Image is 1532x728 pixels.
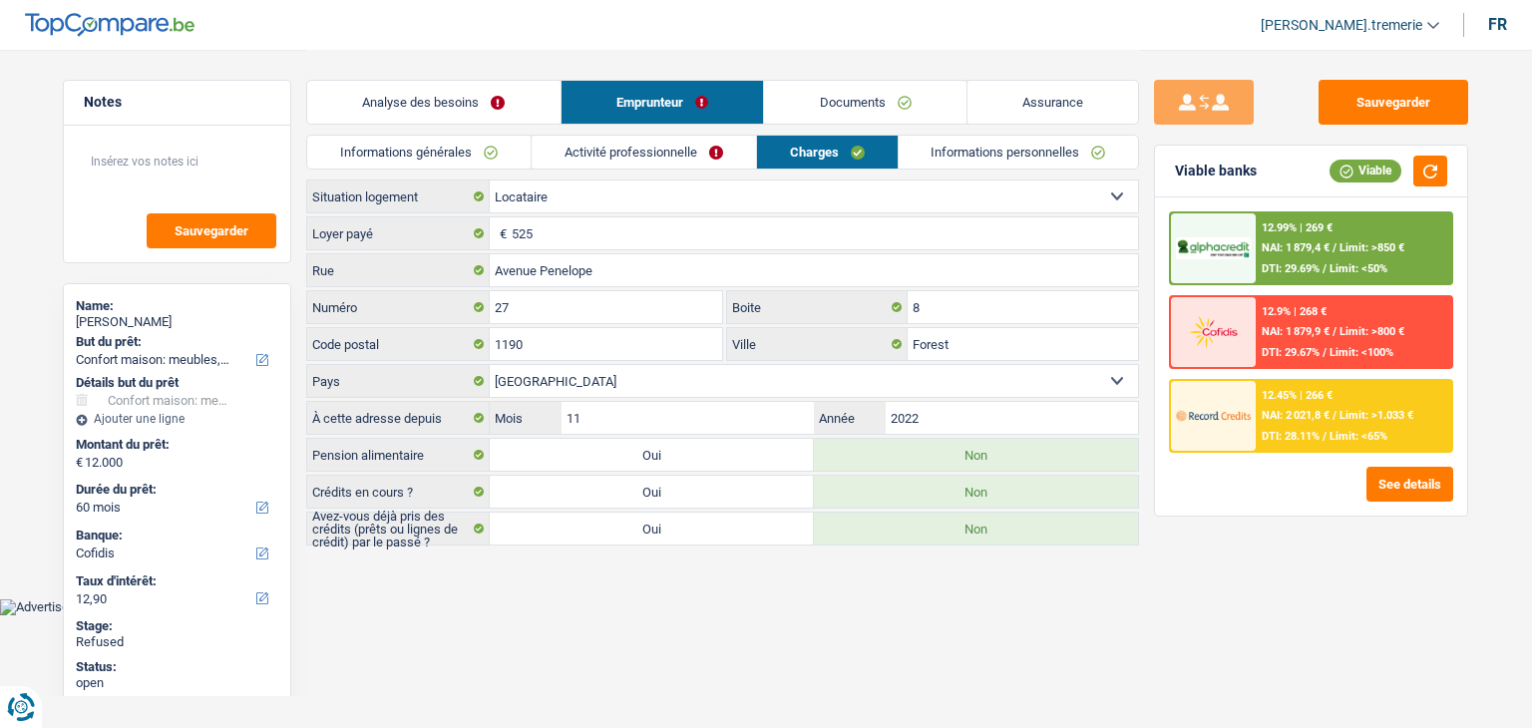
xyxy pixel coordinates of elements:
div: Viable banks [1175,163,1257,180]
label: Crédits en cours ? [307,476,490,508]
img: AlphaCredit [1176,237,1250,260]
a: Assurance [967,81,1139,124]
label: Loyer payé [307,217,490,249]
label: Oui [490,476,814,508]
label: Oui [490,513,814,545]
label: Boite [727,291,909,323]
label: Mois [490,402,561,434]
span: [PERSON_NAME].tremerie [1261,17,1422,34]
div: Stage: [76,618,278,634]
span: DTI: 28.11% [1262,430,1320,443]
span: / [1323,430,1327,443]
div: fr [1488,15,1507,34]
button: Sauvegarder [1319,80,1468,125]
div: Viable [1330,160,1401,182]
span: / [1333,409,1337,422]
img: TopCompare Logo [25,13,194,37]
div: Refused [76,634,278,650]
div: Détails but du prêt [76,375,278,391]
input: AAAA [886,402,1138,434]
span: NAI: 2 021,8 € [1262,409,1330,422]
a: Documents [764,81,966,124]
span: Limit: >1.033 € [1340,409,1413,422]
span: NAI: 1 879,9 € [1262,325,1330,338]
span: / [1323,346,1327,359]
a: Emprunteur [562,81,764,124]
label: Durée du prêt: [76,482,274,498]
span: € [490,217,512,249]
span: Limit: <65% [1330,430,1387,443]
label: Ville [727,328,909,360]
img: Cofidis [1176,313,1250,350]
span: / [1323,262,1327,275]
div: Name: [76,298,278,314]
a: Activité professionnelle [532,136,756,169]
label: Montant du prêt: [76,437,274,453]
span: NAI: 1 879,4 € [1262,241,1330,254]
span: Limit: >800 € [1340,325,1404,338]
label: Numéro [307,291,490,323]
label: Non [814,513,1138,545]
span: / [1333,325,1337,338]
a: Charges [757,136,898,169]
input: MM [562,402,814,434]
label: Non [814,476,1138,508]
label: Avez-vous déjà pris des crédits (prêts ou lignes de crédit) par le passé ? [307,513,490,545]
button: Sauvegarder [147,213,276,248]
label: Situation logement [307,181,490,212]
div: Ajouter une ligne [76,412,278,426]
div: 12.9% | 268 € [1262,305,1327,318]
span: Limit: <50% [1330,262,1387,275]
label: Pension alimentaire [307,439,490,471]
span: € [76,455,83,471]
div: Status: [76,659,278,675]
label: Banque: [76,528,274,544]
div: 12.45% | 266 € [1262,389,1333,402]
span: / [1333,241,1337,254]
button: See details [1366,467,1453,502]
a: Informations personnelles [899,136,1139,169]
div: open [76,675,278,691]
span: Limit: <100% [1330,346,1393,359]
div: 12.99% | 269 € [1262,221,1333,234]
span: DTI: 29.67% [1262,346,1320,359]
label: Oui [490,439,814,471]
label: À cette adresse depuis [307,402,490,434]
img: Record Credits [1176,397,1250,434]
span: DTI: 29.69% [1262,262,1320,275]
h5: Notes [84,94,270,111]
a: Analyse des besoins [307,81,561,124]
a: [PERSON_NAME].tremerie [1245,9,1439,42]
label: But du prêt: [76,334,274,350]
a: Informations générales [307,136,531,169]
label: Code postal [307,328,490,360]
label: Rue [307,254,490,286]
label: Non [814,439,1138,471]
span: Sauvegarder [175,224,248,237]
label: Taux d'intérêt: [76,573,274,589]
span: Limit: >850 € [1340,241,1404,254]
div: [PERSON_NAME] [76,314,278,330]
label: Année [814,402,885,434]
label: Pays [307,365,490,397]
